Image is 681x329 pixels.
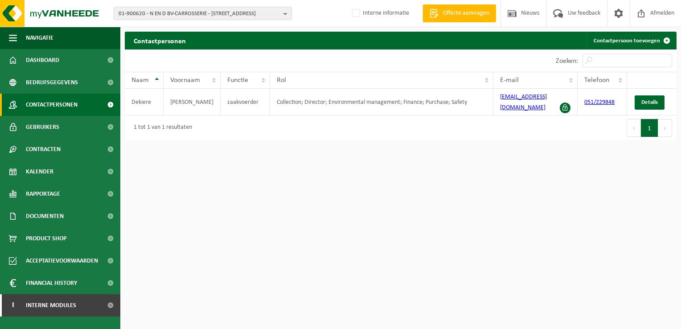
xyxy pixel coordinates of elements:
[587,32,676,49] a: Contactpersoon toevoegen
[500,77,519,84] span: E-mail
[26,160,53,183] span: Kalender
[131,77,149,84] span: Naam
[641,99,658,105] span: Details
[26,272,77,294] span: Financial History
[26,205,64,227] span: Documenten
[277,77,286,84] span: Rol
[26,116,59,138] span: Gebruikers
[26,294,76,317] span: Interne modules
[227,77,248,84] span: Functie
[556,58,578,65] label: Zoeken:
[423,4,496,22] a: Offerte aanvragen
[129,120,192,136] div: 1 tot 1 van 1 resultaten
[164,89,221,115] td: [PERSON_NAME]
[350,7,409,20] label: Interne informatie
[584,77,609,84] span: Telefoon
[114,7,292,20] button: 01-900620 - N EN D BV-CARROSSERIE - [STREET_ADDRESS]
[26,94,78,116] span: Contactpersonen
[635,95,665,110] a: Details
[170,77,200,84] span: Voornaam
[584,99,615,106] a: 051/229848
[26,138,61,160] span: Contracten
[221,89,270,115] td: zaakvoerder
[641,119,658,137] button: 1
[441,9,492,18] span: Offerte aanvragen
[26,49,59,71] span: Dashboard
[125,32,195,49] h2: Contactpersonen
[119,7,280,21] span: 01-900620 - N EN D BV-CARROSSERIE - [STREET_ADDRESS]
[9,294,17,317] span: I
[26,250,98,272] span: Acceptatievoorwaarden
[627,119,641,137] button: Previous
[26,71,78,94] span: Bedrijfsgegevens
[26,27,53,49] span: Navigatie
[125,89,164,115] td: Dekiere
[26,183,60,205] span: Rapportage
[500,94,547,111] a: [EMAIL_ADDRESS][DOMAIN_NAME]
[658,119,672,137] button: Next
[270,89,493,115] td: Collection; Director; Environmental management; Finance; Purchase; Safety
[26,227,66,250] span: Product Shop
